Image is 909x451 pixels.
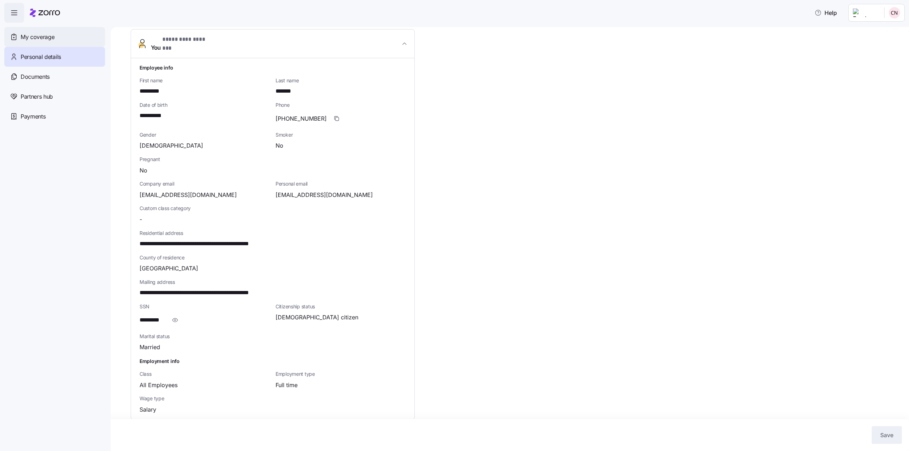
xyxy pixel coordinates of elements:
[140,77,270,84] span: First name
[140,264,198,273] span: [GEOGRAPHIC_DATA]
[151,35,212,52] span: You
[21,72,50,81] span: Documents
[140,357,406,365] h1: Employment info
[140,141,203,150] span: [DEMOGRAPHIC_DATA]
[140,303,270,310] span: SSN
[21,33,54,42] span: My coverage
[140,343,160,352] span: Married
[276,114,327,123] span: [PHONE_NUMBER]
[140,64,406,71] h1: Employee info
[21,53,61,61] span: Personal details
[276,101,406,109] span: Phone
[140,279,406,286] span: Mailing address
[276,131,406,138] span: Smoker
[140,131,270,138] span: Gender
[276,180,406,187] span: Personal email
[276,77,406,84] span: Last name
[276,141,283,150] span: No
[276,370,406,378] span: Employment type
[4,27,105,47] a: My coverage
[880,431,893,439] span: Save
[140,180,270,187] span: Company email
[4,67,105,87] a: Documents
[21,112,45,121] span: Payments
[140,381,178,390] span: All Employees
[140,191,237,199] span: [EMAIL_ADDRESS][DOMAIN_NAME]
[140,395,270,402] span: Wage type
[140,405,156,414] span: Salary
[140,205,270,212] span: Custom class category
[140,166,147,175] span: No
[140,370,270,378] span: Class
[4,106,105,126] a: Payments
[140,333,270,340] span: Marital status
[276,313,358,322] span: [DEMOGRAPHIC_DATA] citizen
[276,381,298,390] span: Full time
[276,191,373,199] span: [EMAIL_ADDRESS][DOMAIN_NAME]
[140,254,406,261] span: County of residence
[140,101,270,109] span: Date of birth
[872,426,902,444] button: Save
[140,156,406,163] span: Pregnant
[4,47,105,67] a: Personal details
[140,230,406,237] span: Residential address
[853,9,878,17] img: Employer logo
[889,7,900,18] img: 9798aebf3dd2c83447ec9ff60e76cbd9
[4,87,105,106] a: Partners hub
[815,9,837,17] span: Help
[276,303,406,310] span: Citizenship status
[809,6,843,20] button: Help
[140,215,142,224] span: -
[21,92,53,101] span: Partners hub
